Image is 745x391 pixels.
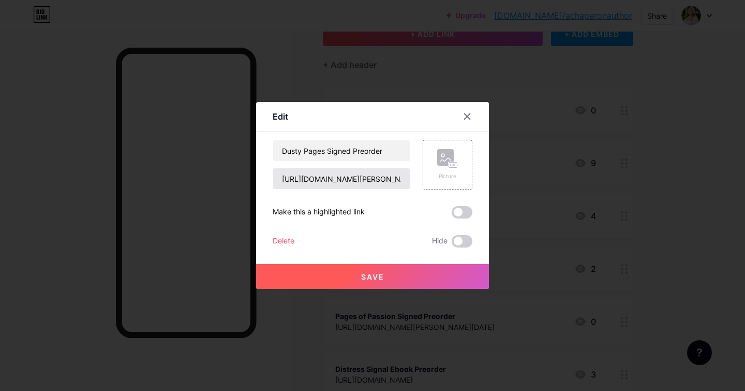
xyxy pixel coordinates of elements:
[432,235,448,248] span: Hide
[273,110,288,123] div: Edit
[437,172,458,180] div: Picture
[361,272,384,281] span: Save
[273,168,410,189] input: URL
[256,264,489,289] button: Save
[273,206,365,219] div: Make this a highlighted link
[273,140,410,161] input: Title
[273,235,294,248] div: Delete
